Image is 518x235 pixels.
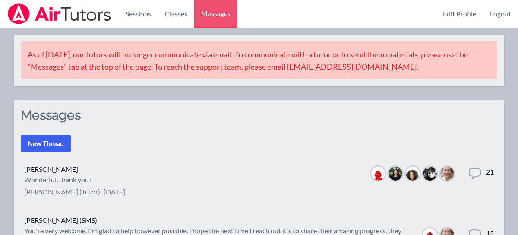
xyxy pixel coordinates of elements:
img: Airtutors Logo [7,3,112,24]
div: Wonderful, thank you! [24,175,125,185]
h2: Messages [21,107,259,135]
dd: 21 [486,167,494,194]
img: Tippayanawat Tongvichit [388,167,402,181]
img: Diana Andrade [440,167,454,181]
span: Messages [201,8,231,19]
button: New Thread [21,135,71,152]
img: Michelle Dupin [406,167,420,181]
div: As of [DATE], our tutors will no longer communicate via email. To communicate with a tutor or to ... [21,41,497,79]
img: Courtney Maher [423,167,437,181]
p: [DATE] [104,187,125,197]
img: Nicole Bennett [371,167,385,181]
p: [PERSON_NAME] (Tutor) [24,187,100,197]
a: [PERSON_NAME] (SMS) [24,216,97,224]
a: [PERSON_NAME] [24,165,78,173]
